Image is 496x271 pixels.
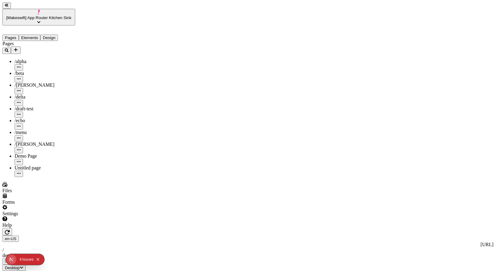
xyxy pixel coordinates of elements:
div: /[PERSON_NAME] [15,82,75,88]
div: /alpha [15,59,75,64]
div: /beta [15,71,75,76]
div: /echo [15,118,75,123]
button: Desktop [2,265,26,271]
button: Design [40,35,58,41]
span: en-US [5,236,16,241]
button: Add new [11,46,21,54]
button: [Makeswift] App Router Kitchen Sink [2,9,75,25]
div: Demo Page [15,153,75,159]
div: Settings [2,211,75,216]
div: /draft-test [15,106,75,112]
div: /menu [15,130,75,135]
div: Files [2,188,75,193]
div: demo-page [2,253,494,258]
div: Pages [2,41,75,46]
div: / [2,247,494,253]
span: Desktop [5,266,20,270]
div: Help [2,222,75,228]
div: /[PERSON_NAME] [15,142,75,147]
div: Forms [2,199,75,205]
div: /delta [15,94,75,100]
button: Elements [19,35,41,41]
span: [Makeswift] App Router Kitchen Sink [6,15,72,20]
div: Untitled page [15,165,75,171]
button: Open locale picker [2,236,19,242]
p: Cookie Test Route [2,5,89,10]
button: Pages [2,35,19,41]
div: [URL] [2,242,494,247]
